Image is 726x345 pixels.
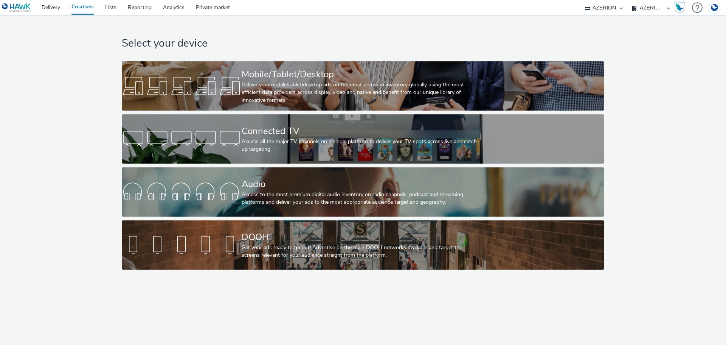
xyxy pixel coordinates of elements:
[242,244,481,259] div: Get your ads ready to go out! Advertise on the main DOOH networks available and target the screen...
[242,231,481,244] div: DOOH
[242,191,481,206] div: Access to the most premium digital audio inventory on radio channels, podcast and streaming platf...
[242,125,481,138] div: Connected TV
[242,178,481,191] div: Audio
[122,114,604,164] a: Connected TVAccess all the major TV channels on a single platform to deliver your TV spots across...
[242,68,481,81] div: Mobile/Tablet/Desktop
[674,2,688,14] a: Hawk Academy
[122,167,604,217] a: AudioAccess to the most premium digital audio inventory on radio channels, podcast and streaming ...
[122,36,604,51] h1: Select your device
[122,220,604,270] a: DOOHGet your ads ready to go out! Advertise on the main DOOH networks available and target the sc...
[242,81,481,104] div: Deliver your mobile/tablet/desktop ads on the most premium inventory globally using the most effi...
[122,61,604,111] a: Mobile/Tablet/DesktopDeliver your mobile/tablet/desktop ads on the most premium inventory globall...
[674,2,685,14] img: Hawk Academy
[242,138,481,153] div: Access all the major TV channels on a single platform to deliver your TV spots across live and ca...
[709,2,720,14] img: Account DE
[2,3,31,12] img: undefined Logo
